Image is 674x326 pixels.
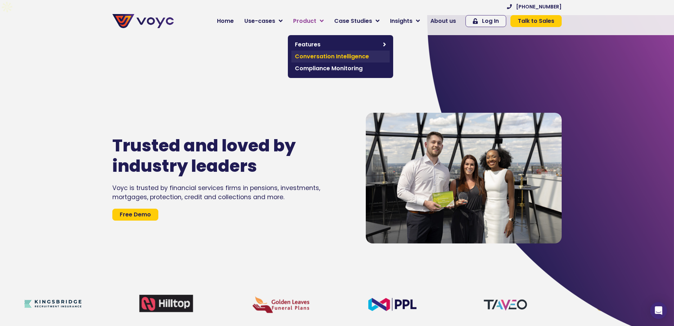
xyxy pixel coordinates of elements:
[244,17,275,25] span: Use-cases
[425,14,461,28] a: About us
[329,14,385,28] a: Case Studies
[112,14,174,28] img: voyc-full-logo
[112,209,158,221] a: Free Demo
[291,39,390,51] a: Features
[239,14,288,28] a: Use-cases
[212,14,239,28] a: Home
[465,15,506,27] a: Log In
[430,17,456,25] span: About us
[288,14,329,28] a: Product
[518,18,554,24] span: Talk to Sales
[295,52,386,61] span: Conversation Intelligence
[650,302,667,319] div: Open Intercom Messenger
[507,4,562,9] a: [PHONE_NUMBER]
[112,183,345,202] div: Voyc is trusted by financial services firms in pensions, investments, mortgages, protection, cred...
[516,4,562,9] span: [PHONE_NUMBER]
[482,18,499,24] span: Log In
[295,64,386,73] span: Compliance Monitoring
[291,51,390,63] a: Conversation Intelligence
[120,212,151,217] span: Free Demo
[217,17,234,25] span: Home
[295,40,379,49] span: Features
[510,15,562,27] a: Talk to Sales
[385,14,425,28] a: Insights
[390,17,412,25] span: Insights
[112,136,324,176] h1: Trusted and loved by industry leaders
[291,63,390,74] a: Compliance Monitoring
[293,17,316,25] span: Product
[334,17,372,25] span: Case Studies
